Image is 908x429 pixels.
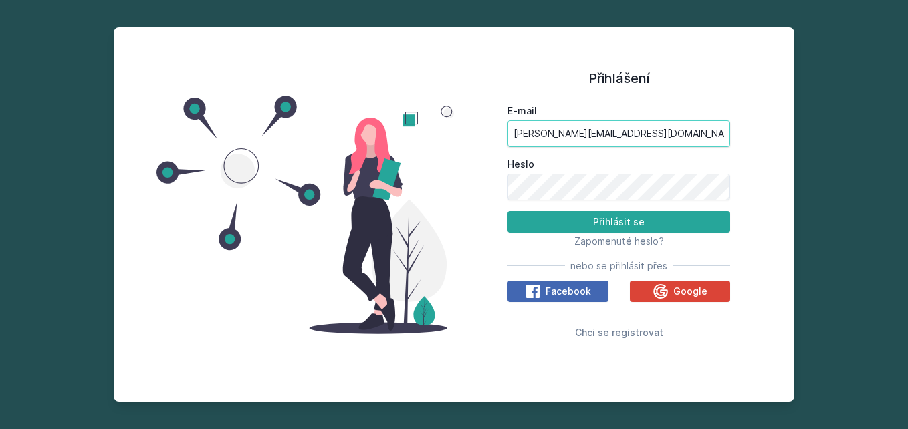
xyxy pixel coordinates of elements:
[507,281,608,302] button: Facebook
[574,235,664,247] span: Zapomenuté heslo?
[507,120,730,147] input: Tvoje e-mailová adresa
[630,281,731,302] button: Google
[507,68,730,88] h1: Přihlášení
[546,285,591,298] span: Facebook
[507,211,730,233] button: Přihlásit se
[507,104,730,118] label: E-mail
[570,259,667,273] span: nebo se přihlásit přes
[575,327,663,338] span: Chci se registrovat
[673,285,707,298] span: Google
[507,158,730,171] label: Heslo
[575,324,663,340] button: Chci se registrovat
